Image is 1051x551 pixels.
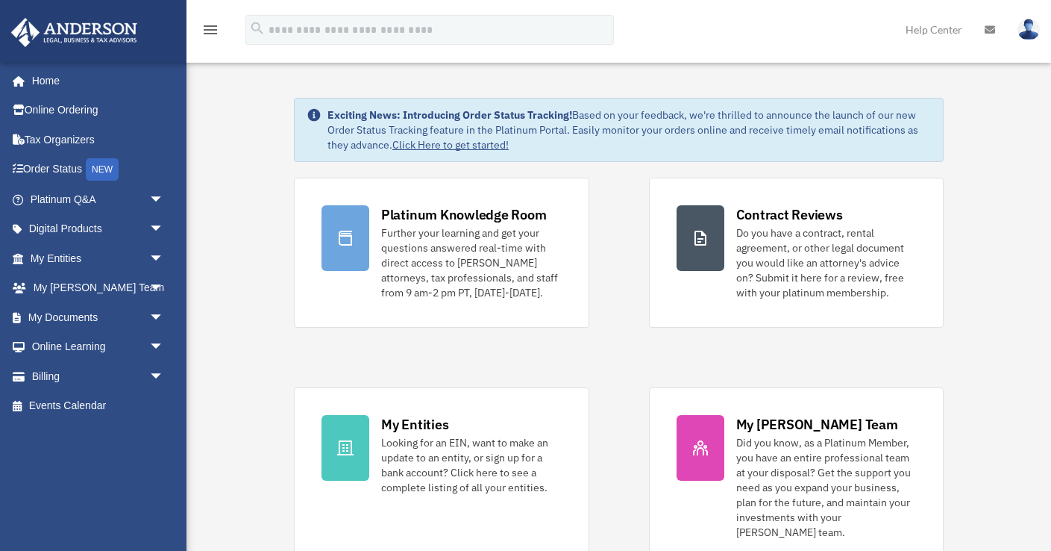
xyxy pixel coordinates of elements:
i: menu [201,21,219,39]
div: My [PERSON_NAME] Team [736,415,898,434]
img: User Pic [1017,19,1040,40]
a: Contract Reviews Do you have a contract, rental agreement, or other legal document you would like... [649,178,944,328]
div: Further your learning and get your questions answered real-time with direct access to [PERSON_NAM... [381,225,562,300]
div: Did you know, as a Platinum Member, you have an entire professional team at your disposal? Get th... [736,435,917,540]
div: Platinum Knowledge Room [381,205,547,224]
a: Tax Organizers [10,125,186,155]
span: arrow_drop_down [149,332,179,363]
a: My Documentsarrow_drop_down [10,302,186,332]
a: Digital Productsarrow_drop_down [10,214,186,244]
a: Billingarrow_drop_down [10,361,186,391]
div: My Entities [381,415,448,434]
a: Home [10,66,179,96]
a: Order StatusNEW [10,155,186,185]
a: My Entitiesarrow_drop_down [10,243,186,273]
span: arrow_drop_down [149,184,179,215]
a: Online Learningarrow_drop_down [10,332,186,362]
a: Click Here to get started! [392,138,509,152]
span: arrow_drop_down [149,361,179,392]
span: arrow_drop_down [149,302,179,333]
a: Events Calendar [10,391,186,421]
a: Platinum Knowledge Room Further your learning and get your questions answered real-time with dire... [294,178,589,328]
div: Looking for an EIN, want to make an update to an entity, or sign up for a bank account? Click her... [381,435,562,495]
a: Platinum Q&Aarrow_drop_down [10,184,186,214]
a: menu [201,26,219,39]
div: Do you have a contract, rental agreement, or other legal document you would like an attorney's ad... [736,225,917,300]
span: arrow_drop_down [149,273,179,304]
strong: Exciting News: Introducing Order Status Tracking! [327,108,572,122]
i: search [249,20,266,37]
div: NEW [86,158,119,181]
a: Online Ordering [10,96,186,125]
span: arrow_drop_down [149,243,179,274]
span: arrow_drop_down [149,214,179,245]
div: Contract Reviews [736,205,843,224]
img: Anderson Advisors Platinum Portal [7,18,142,47]
a: My [PERSON_NAME] Teamarrow_drop_down [10,273,186,303]
div: Based on your feedback, we're thrilled to announce the launch of our new Order Status Tracking fe... [327,108,931,152]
